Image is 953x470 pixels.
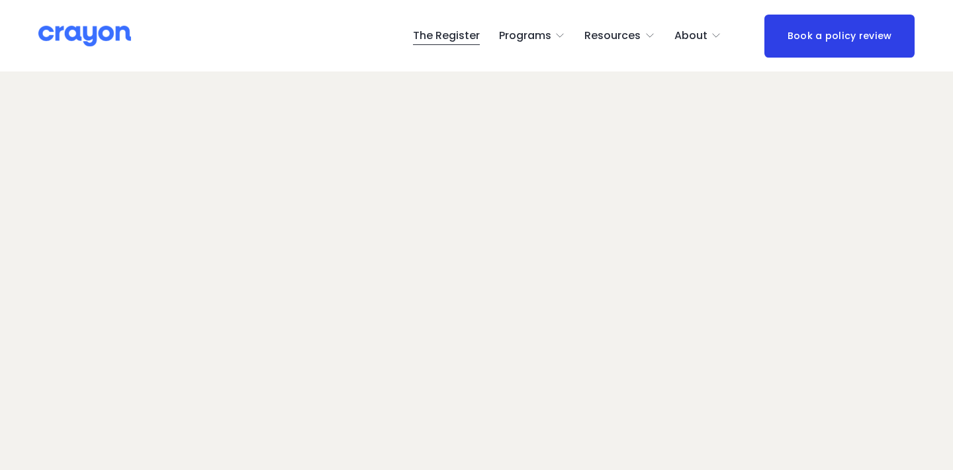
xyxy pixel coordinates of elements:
[674,25,722,46] a: folder dropdown
[584,26,641,46] span: Resources
[674,26,707,46] span: About
[413,25,480,46] a: The Register
[584,25,655,46] a: folder dropdown
[38,24,131,48] img: Crayon
[499,26,551,46] span: Programs
[764,15,915,58] a: Book a policy review
[499,25,566,46] a: folder dropdown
